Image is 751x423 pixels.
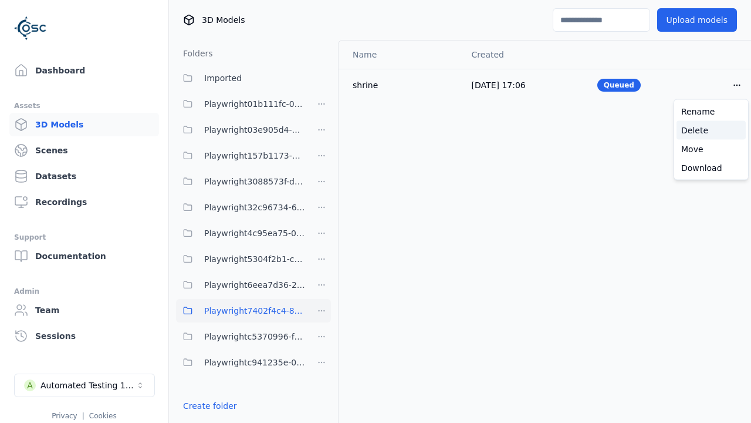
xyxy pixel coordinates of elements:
a: Rename [676,102,746,121]
a: Delete [676,121,746,140]
a: Move [676,140,746,159]
a: Download [676,159,746,177]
